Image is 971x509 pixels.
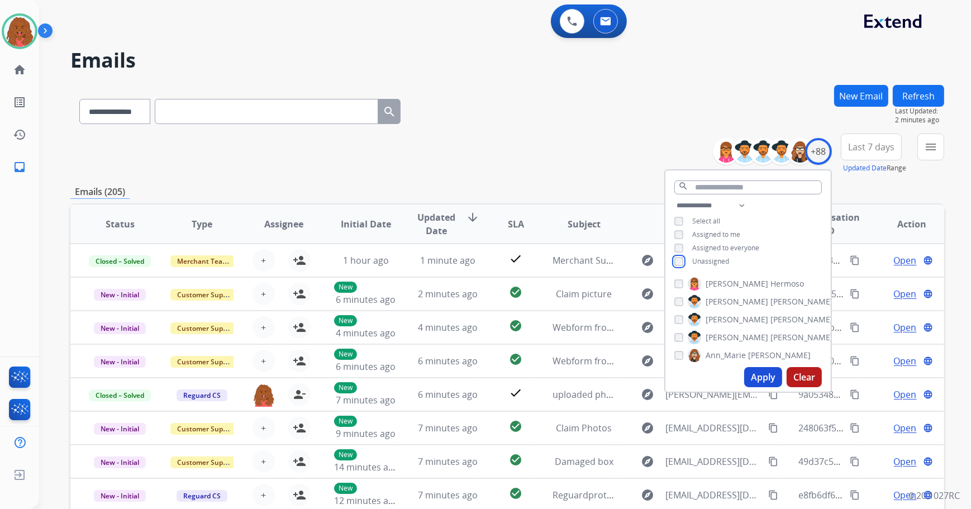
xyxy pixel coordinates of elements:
[798,422,965,434] span: 248063f5-a75e-4b5f-a15f-b176dc07809b
[261,321,266,334] span: +
[334,449,357,460] p: New
[895,107,944,116] span: Last Updated:
[293,254,306,267] mat-icon: person_add
[94,456,146,468] span: New - Initial
[94,356,146,368] span: New - Initial
[641,287,654,301] mat-icon: explore
[770,332,833,343] span: [PERSON_NAME]
[192,217,212,231] span: Type
[334,416,357,427] p: New
[418,455,478,468] span: 7 minutes ago
[850,322,860,332] mat-icon: content_copy
[923,456,933,467] mat-icon: language
[253,249,275,272] button: +
[293,388,306,401] mat-icon: person_remove
[770,314,833,325] span: [PERSON_NAME]
[641,354,654,368] mat-icon: explore
[89,255,151,267] span: Closed – Solved
[770,296,833,307] span: [PERSON_NAME]
[850,490,860,500] mat-icon: content_copy
[787,367,822,387] button: Clear
[13,63,26,77] mat-icon: home
[556,422,612,434] span: Claim Photos
[170,255,235,267] span: Merchant Team
[94,490,146,502] span: New - Initial
[553,388,629,401] span: uploaded photots
[170,289,243,301] span: Customer Support
[850,356,860,366] mat-icon: content_copy
[553,489,633,501] span: Reguardprotection
[923,322,933,332] mat-icon: language
[293,421,306,435] mat-icon: person_add
[13,96,26,109] mat-icon: list_alt
[341,217,391,231] span: Initial Date
[893,85,944,107] button: Refresh
[706,350,746,361] span: Ann_Marie
[692,216,720,226] span: Select all
[768,389,778,399] mat-icon: content_copy
[553,321,806,334] span: Webform from [EMAIL_ADDRESS][DOMAIN_NAME] on [DATE]
[94,423,146,435] span: New - Initial
[894,287,917,301] span: Open
[692,230,740,239] span: Assigned to me
[253,450,275,473] button: +
[264,217,303,231] span: Assignee
[641,455,654,468] mat-icon: explore
[692,243,759,253] span: Assigned to everyone
[909,489,960,502] p: 0.20.1027RC
[862,204,944,244] th: Action
[509,252,522,265] mat-icon: check
[334,382,357,393] p: New
[509,286,522,299] mat-icon: check_circle
[641,321,654,334] mat-icon: explore
[170,322,243,334] span: Customer Support
[748,350,811,361] span: [PERSON_NAME]
[13,160,26,174] mat-icon: inbox
[923,356,933,366] mat-icon: language
[334,461,399,473] span: 14 minutes ago
[418,321,478,334] span: 4 minutes ago
[894,455,917,468] span: Open
[253,316,275,339] button: +
[798,455,967,468] span: 49d37c57-a1b1-4993-8f32-d63cfe7dee65
[94,289,146,301] span: New - Initial
[13,128,26,141] mat-icon: history
[170,423,243,435] span: Customer Support
[706,332,768,343] span: [PERSON_NAME]
[850,289,860,299] mat-icon: content_copy
[843,163,906,173] span: Range
[253,350,275,372] button: +
[509,420,522,433] mat-icon: check_circle
[177,389,227,401] span: Reguard CS
[924,140,937,154] mat-icon: menu
[805,138,832,165] div: +88
[850,423,860,433] mat-icon: content_copy
[508,217,524,231] span: SLA
[665,388,761,401] span: [PERSON_NAME][EMAIL_ADDRESS][DOMAIN_NAME]
[293,287,306,301] mat-icon: person_add
[692,256,729,266] span: Unassigned
[253,417,275,439] button: +
[768,456,778,467] mat-icon: content_copy
[334,349,357,360] p: New
[261,254,266,267] span: +
[418,288,478,300] span: 2 minutes ago
[466,211,479,224] mat-icon: arrow_downward
[336,327,396,339] span: 4 minutes ago
[509,453,522,467] mat-icon: check_circle
[568,217,601,231] span: Subject
[895,116,944,125] span: 2 minutes ago
[553,254,869,267] span: Merchant Support #659382: How would you rate the support you received?
[253,484,275,506] button: +
[665,455,761,468] span: [EMAIL_ADDRESS][DOMAIN_NAME]
[834,85,888,107] button: New Email
[706,278,768,289] span: [PERSON_NAME]
[894,354,917,368] span: Open
[416,211,457,237] span: Updated Date
[261,455,266,468] span: +
[641,254,654,267] mat-icon: explore
[4,16,35,47] img: avatar
[641,388,654,401] mat-icon: explore
[253,383,275,407] img: agent-avatar
[293,354,306,368] mat-icon: person_add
